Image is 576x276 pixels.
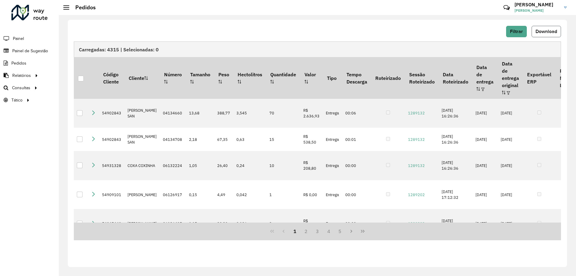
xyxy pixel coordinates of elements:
th: Data de entrega [472,57,498,99]
th: Cliente [124,57,160,99]
button: 1 [289,226,301,237]
td: 0,042 [233,180,266,209]
th: Peso [214,57,233,99]
button: Filtrar [506,26,527,37]
td: 00:01 [342,128,371,151]
h2: Pedidos [69,4,96,11]
button: 5 [334,226,346,237]
td: [DATE] [472,128,498,151]
td: 1,15 [186,209,214,238]
td: Entrega [323,209,342,238]
td: 13,68 [186,99,214,128]
td: 0,186 [233,209,266,238]
td: 1 [266,180,300,209]
button: Next Page [346,226,357,237]
button: Last Page [357,226,368,237]
td: [PERSON_NAME] SAN [124,128,160,151]
a: 1289132 [408,111,425,116]
th: Hectolitros [233,57,266,99]
td: [DATE] [498,128,523,151]
td: 3,545 [233,99,266,128]
td: 0,24 [233,151,266,180]
span: Filtrar [510,29,523,34]
td: [DATE] [498,151,523,180]
td: [PERSON_NAME] [124,180,160,209]
th: Roteirizado [371,57,405,99]
h3: [PERSON_NAME] [514,2,559,8]
td: 67,35 [214,128,233,151]
td: [DATE] 17:12:32 [439,180,472,209]
td: [DATE] [472,180,498,209]
td: [DATE] [498,99,523,128]
td: [DATE] [472,99,498,128]
td: [DATE] 17:12:32 [439,209,472,238]
td: 70 [266,99,300,128]
td: 3 [266,209,300,238]
td: 4,49 [214,180,233,209]
span: [PERSON_NAME] [514,8,559,13]
td: R$ 2.636,93 [300,99,323,128]
td: [DATE] [498,180,523,209]
td: R$ 538,50 [300,128,323,151]
button: 3 [312,226,323,237]
td: 04134708 [160,128,186,151]
td: 0,63 [233,128,266,151]
span: Relatórios [12,72,31,79]
th: Número [160,57,186,99]
td: 54902843 [99,99,124,128]
td: [DATE] 16:26:36 [439,99,472,128]
td: [DATE] [498,209,523,238]
th: Tipo [323,57,342,99]
th: Tamanho [186,57,214,99]
td: 04134660 [160,99,186,128]
td: 54909101 [99,180,124,209]
td: [DATE] [472,151,498,180]
td: Entrega [323,128,342,151]
td: 388,77 [214,99,233,128]
td: 30,39 [214,209,233,238]
td: 06132224 [160,151,186,180]
span: Pedidos [11,60,26,66]
button: 2 [300,226,312,237]
td: Entrega [323,151,342,180]
td: 00:06 [342,99,371,128]
th: Data Roteirizado [439,57,472,99]
td: COXA COXINHA [124,151,160,180]
a: 1289202 [408,221,425,226]
td: [PERSON_NAME] SAN [124,99,160,128]
button: 4 [323,226,334,237]
th: Valor [300,57,323,99]
td: R$ 0,00 [300,180,323,209]
a: Contato Rápido [500,1,513,14]
th: Quantidade [266,57,300,99]
button: Download [532,26,561,37]
td: 2,18 [186,128,214,151]
td: [DATE] [472,209,498,238]
a: 1289202 [408,192,425,197]
td: [DATE] 16:26:36 [439,128,472,151]
span: Download [535,29,557,34]
div: Carregadas: 4315 | Selecionadas: 0 [74,41,561,57]
th: Sessão Roteirizado [405,57,439,99]
span: Painel de Sugestão [12,48,48,54]
td: 26,40 [214,151,233,180]
span: Consultas [12,85,30,91]
td: 00:00 [342,180,371,209]
td: 10 [266,151,300,180]
td: 0,15 [186,180,214,209]
td: 54945449 [99,209,124,238]
td: [PERSON_NAME] [124,209,160,238]
td: 15 [266,128,300,151]
a: 1289132 [408,137,425,142]
td: 54931328 [99,151,124,180]
td: 00:00 [342,151,371,180]
td: [DATE] 16:26:36 [439,151,472,180]
th: Data de entrega original [498,57,523,99]
td: 00:00 [342,209,371,238]
a: 1289132 [408,163,425,168]
td: R$ 179,62 [300,209,323,238]
span: Painel [13,35,24,42]
td: 1,05 [186,151,214,180]
th: Exportável ERP [523,57,555,99]
span: Tático [11,97,22,103]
